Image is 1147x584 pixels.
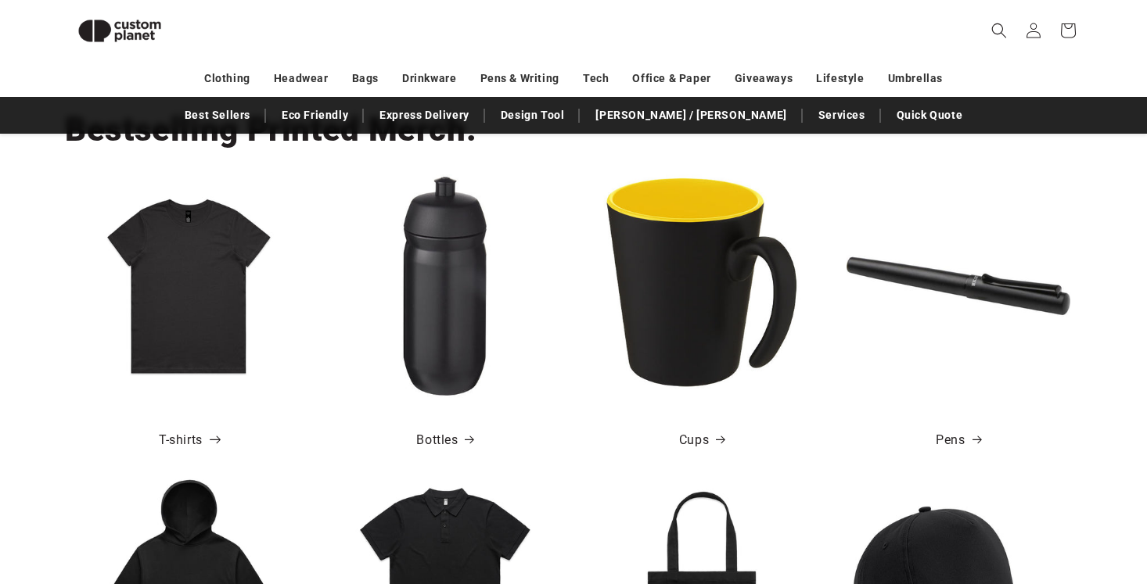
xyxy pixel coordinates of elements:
a: Eco Friendly [274,102,356,129]
iframe: Chat Widget [879,415,1147,584]
a: Drinkware [402,65,456,92]
a: Design Tool [493,102,573,129]
a: Express Delivery [372,102,477,129]
a: Umbrellas [888,65,943,92]
a: Clothing [204,65,250,92]
a: Cups [679,429,725,452]
a: Headwear [274,65,329,92]
a: Lifestyle [816,65,864,92]
img: HydroFlex™ 500 ml squeezy sport bottle [333,174,557,398]
a: Bags [352,65,379,92]
a: T-shirts [159,429,218,452]
a: Bottles [416,429,473,452]
a: Pens & Writing [480,65,559,92]
img: Custom Planet [65,6,174,56]
a: Giveaways [735,65,793,92]
summary: Search [982,13,1016,48]
a: Best Sellers [177,102,258,129]
a: Quick Quote [889,102,971,129]
a: Tech [583,65,609,92]
img: Oli 360 ml ceramic mug with handle [590,174,814,398]
a: Office & Paper [632,65,710,92]
a: [PERSON_NAME] / [PERSON_NAME] [588,102,794,129]
a: Services [811,102,873,129]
